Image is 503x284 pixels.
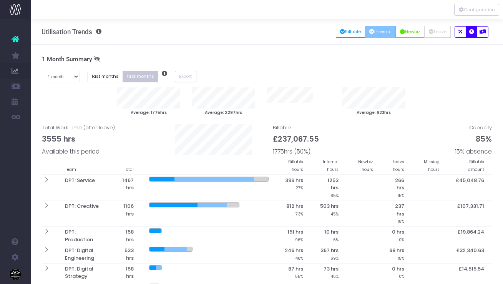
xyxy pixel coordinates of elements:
[288,265,303,273] span: 87 hrs
[111,227,141,245] th: 158 hrs
[111,264,141,282] th: 158 hrs
[65,165,76,172] small: Team
[87,71,123,83] button: last months
[365,26,396,38] button: Internal
[42,56,92,63] span: 1 Month Summary
[320,202,339,210] span: 503 hrs
[42,134,75,145] span: 3555 hrs
[319,177,339,192] span: 1253 hrs
[273,147,310,156] span: 1775hrs (50%)
[331,272,339,279] small: 46%
[455,147,492,156] span: 15% absence
[388,177,404,192] span: 266 hrs
[57,264,111,282] th: DPT: Digital Strategy
[447,201,492,227] th: £107,331.71
[398,217,404,224] small: 18%
[447,245,492,264] th: £32,340.63
[131,109,167,115] small: Average: 1775hrs
[455,124,492,156] span: Capacity
[324,265,339,273] span: 73 hrs
[399,272,404,279] small: 0%
[454,4,499,16] div: Vertical button group
[288,158,303,172] small: Billable hours
[324,228,339,236] span: 10 hrs
[295,272,303,279] small: 55%
[205,109,242,115] small: Average: 2297hrs
[10,269,21,280] img: images/default_profile_image.png
[333,236,339,243] small: 6%
[330,192,339,199] small: 85%
[124,165,134,172] small: Total
[323,158,339,172] small: Internal hours
[392,265,404,273] span: 0 hrs
[42,124,115,156] span: Total Work Time (after leave)
[42,147,100,156] span: Available this period
[389,247,404,254] span: 98 hrs
[468,158,484,172] small: Billable amount
[331,210,339,217] small: 45%
[286,202,303,210] span: 812 hrs
[447,264,492,282] th: £14,515.54
[111,201,141,227] th: 1106 hrs
[295,210,303,217] small: 73%
[285,247,303,254] span: 246 hrs
[111,175,141,201] th: 1467 hrs
[392,228,404,236] span: 0 hrs
[398,192,404,199] small: 15%
[273,134,319,145] span: £237,067.55
[111,245,141,264] th: 533 hrs
[57,175,111,201] th: DPT: Service
[273,124,319,156] span: Billable
[175,71,196,83] button: Export
[287,228,303,236] span: 151 hrs
[395,26,425,38] button: Newbiz
[57,227,111,245] th: DPT: Production
[336,26,365,38] button: Billable
[447,175,492,201] th: £45,048.76
[285,177,303,184] span: 399 hrs
[388,202,404,217] span: 237 hrs
[295,254,303,261] small: 46%
[357,109,391,115] small: Average: 623hrs
[447,227,492,245] th: £19,864.24
[57,201,111,227] th: DPT: Creative
[398,254,404,261] small: 15%
[295,184,303,191] small: 27%
[330,254,339,261] small: 69%
[123,71,158,83] button: first months
[358,158,373,172] small: Newbiz hours
[399,236,404,243] small: 0%
[424,26,451,38] button: Leave
[393,158,404,172] small: Leave hours
[454,4,499,16] button: Configuration
[424,158,440,172] small: Missing hours
[42,28,101,36] h3: Utilisation Trends
[320,247,339,254] span: 367 hrs
[57,245,111,264] th: DPT: Digital Engineering
[295,236,303,243] small: 96%
[476,134,492,145] span: 85%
